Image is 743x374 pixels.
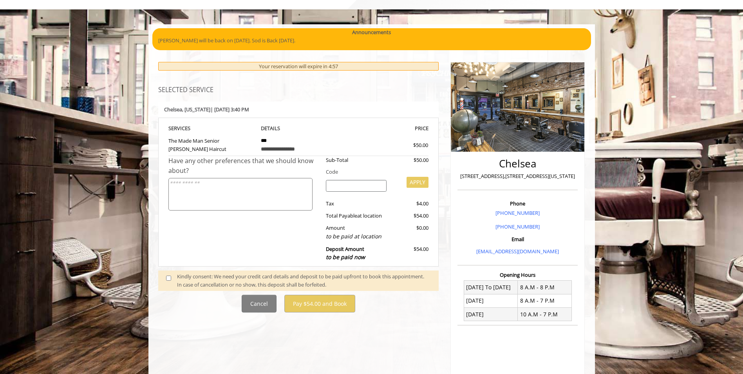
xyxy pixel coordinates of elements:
[392,156,428,164] div: $50.00
[464,308,518,321] td: [DATE]
[326,245,365,261] b: Deposit Amount
[158,62,439,71] div: Your reservation will expire in 4:57
[392,224,428,241] div: $0.00
[326,253,365,261] span: to be paid now
[464,281,518,294] td: [DATE] To [DATE]
[320,156,392,164] div: Sub-Total
[320,212,392,220] div: Total Payable
[392,212,428,220] div: $54.00
[188,125,190,132] span: S
[284,295,355,312] button: Pay $54.00 and Book
[392,245,428,262] div: $54.00
[158,87,439,94] h3: SELECTED SERVICE
[385,141,428,149] div: $50.00
[352,28,391,36] b: Announcements
[459,172,576,180] p: [STREET_ADDRESS],[STREET_ADDRESS][US_STATE]
[320,224,392,241] div: Amount
[177,272,431,289] div: Kindly consent: We need your credit card details and deposit to be paid upfront to book this appo...
[255,124,342,133] th: DETAILS
[320,168,428,176] div: Code
[357,212,382,219] span: at location
[459,158,576,169] h2: Chelsea
[518,294,572,307] td: 8 A.M - 7 P.M
[407,177,428,188] button: APPLY
[168,156,320,176] div: Have any other preferences that we should know about?
[392,200,428,208] div: $4.00
[320,200,392,208] div: Tax
[242,295,277,312] button: Cancel
[342,124,429,133] th: PRICE
[495,209,540,216] a: [PHONE_NUMBER]
[158,36,585,45] p: [PERSON_NAME] will be back on [DATE]. Sod is Back [DATE].
[495,223,540,230] a: [PHONE_NUMBER]
[518,281,572,294] td: 8 A.M - 8 P.M
[326,232,387,241] div: to be paid at location
[518,308,572,321] td: 10 A.M - 7 P.M
[168,124,255,133] th: SERVICE
[476,248,559,255] a: [EMAIL_ADDRESS][DOMAIN_NAME]
[464,294,518,307] td: [DATE]
[164,106,249,113] b: Chelsea | [DATE] 3:40 PM
[459,201,576,206] h3: Phone
[182,106,210,113] span: , [US_STATE]
[168,133,255,156] td: The Made Man Senior [PERSON_NAME] Haircut
[459,236,576,242] h3: Email
[457,272,578,278] h3: Opening Hours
